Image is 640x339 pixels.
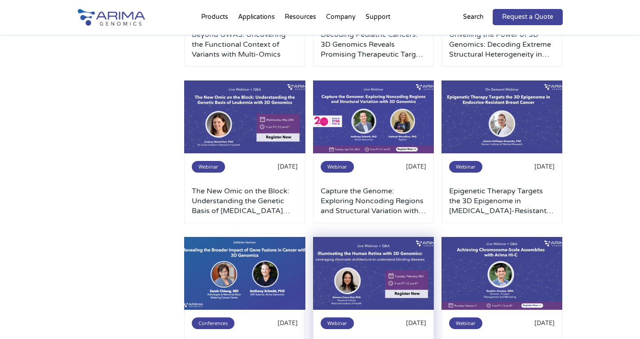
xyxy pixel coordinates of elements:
[321,186,427,216] a: Capture the Genome: Exploring Noncoding Regions and Structural Variation with 3D Genomics
[441,80,563,153] img: September-Webinar-and-Panel-Discussion--1-500x300.jpg
[321,317,354,329] span: Webinar
[463,11,484,23] p: Search
[493,9,563,25] a: Request a Quote
[78,9,145,26] img: Arima-Genomics-logo
[184,80,305,153] img: May-2023-Webinar-Updated-500x300.jpg
[192,30,298,59] a: Beyond GWAS: Uncovering the Functional Context of Variants with Multi-Omics
[534,162,555,170] span: [DATE]
[406,318,426,327] span: [DATE]
[184,237,305,310] img: USCAP-2023-500x300.jpg
[321,30,427,59] a: Decoding Pediatric Cancers: 3D Genomics Reveals Promising Therapeutic Targets in [MEDICAL_DATA]
[192,161,225,173] span: Webinar
[449,186,555,216] a: Epigenetic Therapy Targets the 3D Epigenome in [MEDICAL_DATA]-Resistant [MEDICAL_DATA]
[321,161,354,173] span: Webinar
[449,30,555,59] a: Unveiling the Power of 3D Genomics: Decoding Extreme Structural Heterogeneity in [MEDICAL_DATA]
[278,162,298,170] span: [DATE]
[313,237,434,310] img: February-Webinar-500x300.jpg
[449,161,482,173] span: Webinar
[534,318,555,327] span: [DATE]
[313,80,434,153] img: April-2023-Webinar-1-500x300.jpg
[192,317,234,329] span: Conferences
[278,318,298,327] span: [DATE]
[441,237,563,310] img: February-2023-Webinar-Product-500x300.jpg
[406,162,426,170] span: [DATE]
[192,186,298,216] a: The New Omic on the Block: Understanding the Genetic Basis of [MEDICAL_DATA] with 3D Genomics
[449,317,482,329] span: Webinar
